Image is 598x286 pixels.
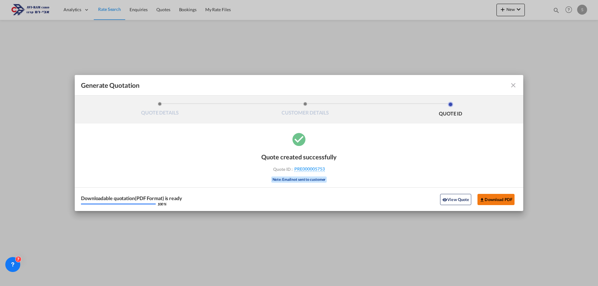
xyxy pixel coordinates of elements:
[81,81,140,89] span: Generate Quotation
[442,197,447,202] md-icon: icon-eye
[271,176,327,183] div: Note: Email not sent to customer
[480,197,485,202] md-icon: icon-download
[157,202,166,206] div: 100 %
[263,166,335,172] div: Quote ID :
[87,102,233,119] li: QUOTE DETAILS
[294,166,325,172] span: PRE000005753
[81,196,182,201] div: Downloadable quotation(PDF Format) is ready
[233,102,378,119] li: CUSTOMER DETAILS
[477,194,515,205] button: Download PDF
[291,131,307,147] md-icon: icon-checkbox-marked-circle
[440,194,471,205] button: icon-eyeView Quote
[75,75,523,211] md-dialog: Generate QuotationQUOTE ...
[378,102,523,119] li: QUOTE ID
[261,153,337,161] div: Quote created successfully
[510,82,517,89] md-icon: icon-close fg-AAA8AD cursor m-0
